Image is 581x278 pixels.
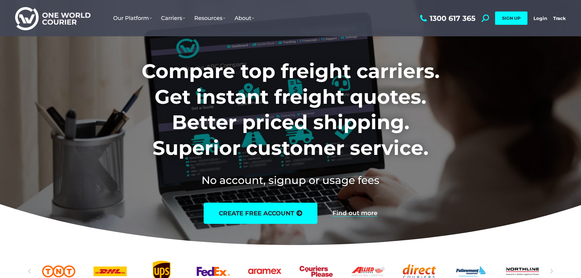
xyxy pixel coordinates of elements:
a: Find out more [333,210,377,217]
a: Carriers [156,9,190,28]
a: Login [533,15,547,21]
a: create free account [204,203,317,224]
span: About [235,15,254,21]
span: Resources [194,15,225,21]
h2: No account, signup or usage fees [102,173,480,188]
span: SIGN UP [502,15,520,21]
a: 1300 617 365 [419,15,475,22]
span: Carriers [161,15,185,21]
h1: Compare top freight carriers. Get instant freight quotes. Better priced shipping. Superior custom... [102,58,480,161]
span: Our Platform [113,15,152,21]
a: SIGN UP [495,11,527,25]
a: Our Platform [109,9,156,28]
img: One World Courier [15,6,90,31]
a: Resources [190,9,230,28]
a: Track [553,15,566,21]
a: About [230,9,259,28]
